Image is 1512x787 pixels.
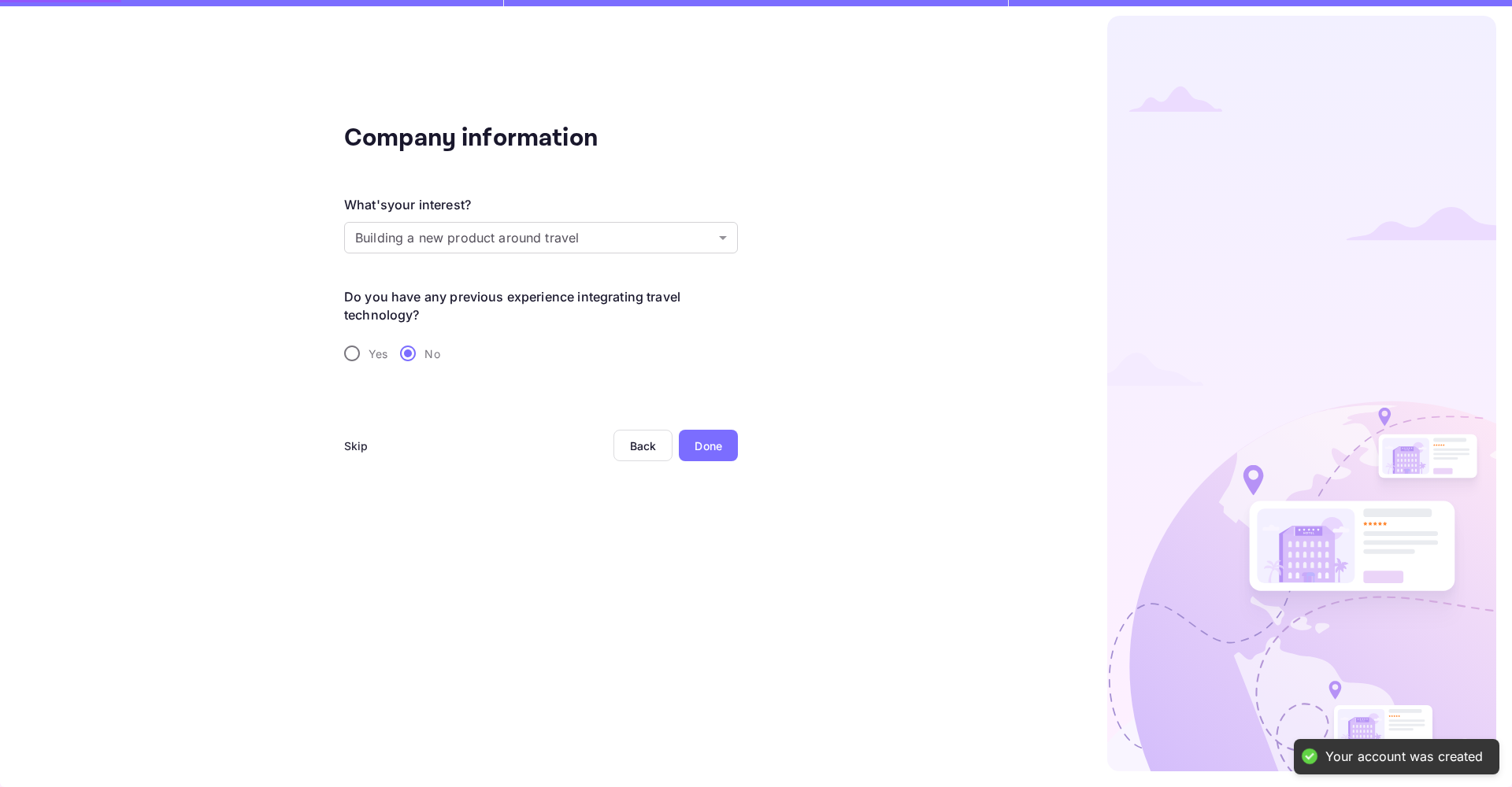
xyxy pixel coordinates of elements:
div: Done [695,438,722,454]
span: No [424,345,439,362]
div: Without label [344,222,738,253]
div: Back [630,439,657,453]
div: Skip [344,438,369,454]
legend: Do you have any previous experience integrating travel technology? [344,288,738,324]
div: travel-experience [344,337,738,370]
div: What's your interest? [344,195,471,214]
img: logo [1107,16,1496,771]
div: Company information [344,120,659,157]
div: Your account was created [1325,748,1484,765]
span: Yes [369,345,387,362]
